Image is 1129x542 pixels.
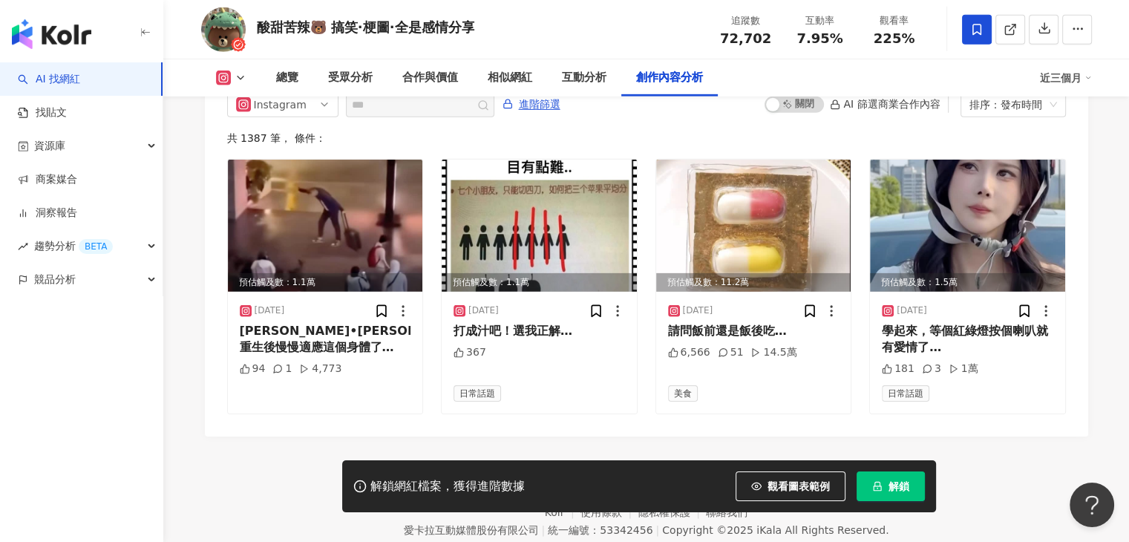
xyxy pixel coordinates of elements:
[736,471,845,501] button: 觀看圖表範例
[662,524,889,536] div: Copyright © 2025 All Rights Reserved.
[488,69,532,87] div: 相似網紅
[548,524,652,536] div: 統一編號：53342456
[792,13,848,28] div: 互動率
[656,273,851,292] div: 預估觸及數：11.2萬
[18,241,28,252] span: rise
[18,72,80,87] a: searchAI 找網紅
[580,506,638,518] a: 使用條款
[79,239,113,254] div: BETA
[756,524,782,536] a: iKala
[949,362,978,376] div: 1萬
[442,160,637,292] img: post-image
[1040,66,1092,90] div: 近三個月
[442,160,637,292] div: post-image預估觸及數：1.1萬
[718,13,774,28] div: 追蹤數
[240,362,266,376] div: 94
[468,304,499,317] div: [DATE]
[882,385,929,402] span: 日常話題
[720,30,771,46] span: 72,702
[668,385,698,402] span: 美食
[655,524,659,536] span: |
[718,345,744,360] div: 51
[454,345,486,360] div: 367
[545,506,580,518] a: Kolr
[442,273,637,292] div: 預估觸及數：1.1萬
[636,69,703,87] div: 創作內容分析
[502,92,561,116] button: 進階篩選
[706,506,747,518] a: 聯絡我們
[454,323,625,339] div: 打成汁吧！選我正解…
[882,362,914,376] div: 181
[541,524,545,536] span: |
[668,345,710,360] div: 6,566
[874,31,915,46] span: 225%
[656,160,851,292] img: post-image
[18,172,77,187] a: 商案媒合
[34,229,113,263] span: 趨勢分析
[328,69,373,87] div: 受眾分析
[34,263,76,296] span: 競品分析
[299,362,341,376] div: 4,773
[796,31,842,46] span: 7.95%
[18,206,77,221] a: 洞察報告
[750,345,796,360] div: 14.5萬
[403,524,538,536] div: 愛卡拉互動媒體股份有限公司
[870,273,1065,292] div: 預估觸及數：1.5萬
[228,160,423,292] div: post-image預估觸及數：1.1萬
[872,481,883,492] span: lock
[254,93,302,117] div: Instagram
[969,93,1044,117] div: 排序：發布時間
[519,93,560,117] span: 進階篩選
[656,160,851,292] div: post-image預估觸及數：11.2萬
[562,69,606,87] div: 互動分析
[857,471,925,501] button: 解鎖
[922,362,941,376] div: 3
[370,479,525,494] div: 解鎖網紅檔案，獲得進階數據
[866,13,923,28] div: 觀看率
[34,129,65,163] span: 資源庫
[668,323,840,339] div: 請問飯前還是飯後吃…
[889,480,909,492] span: 解鎖
[870,160,1065,292] div: post-image預估觸及數：1.5萬
[870,160,1065,292] img: post-image
[683,304,713,317] div: [DATE]
[257,18,475,36] div: 酸甜苦辣🐻 搞笑·梗圖·全是感情分享
[638,506,707,518] a: 隱私權保護
[454,385,501,402] span: 日常話題
[272,362,292,376] div: 1
[228,273,423,292] div: 預估觸及數：1.1萬
[402,69,458,87] div: 合作與價值
[228,160,423,292] img: post-image
[201,7,246,52] img: KOL Avatar
[897,304,927,317] div: [DATE]
[12,19,91,49] img: logo
[276,69,298,87] div: 總覽
[882,323,1053,356] div: 學起來，等個紅綠燈按個喇叭就有愛情了…
[240,323,411,356] div: [PERSON_NAME]•[PERSON_NAME]：重生後慢慢適應這個身體了…
[768,480,830,492] span: 觀看圖表範例
[18,105,67,120] a: 找貼文
[227,132,1066,144] div: 共 1387 筆 ， 條件：
[255,304,285,317] div: [DATE]
[830,98,940,110] div: AI 篩選商業合作內容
